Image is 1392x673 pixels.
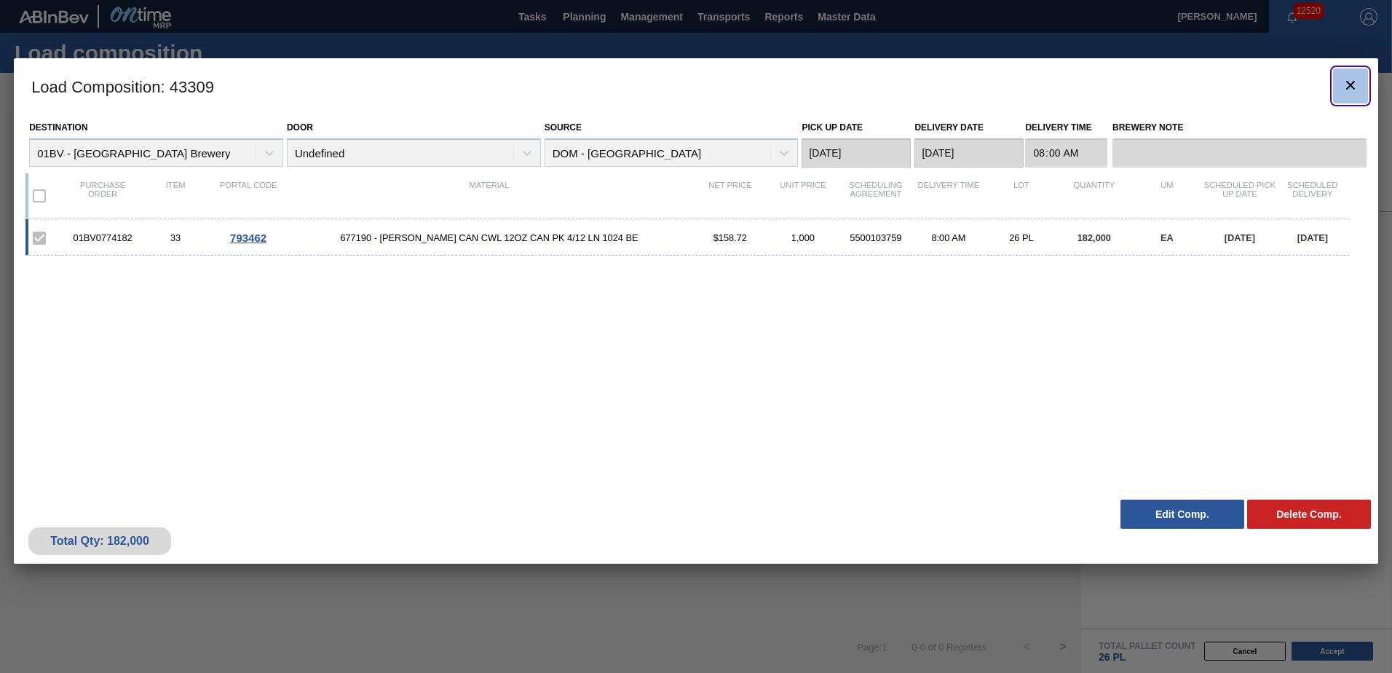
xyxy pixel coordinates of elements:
div: Material [285,181,694,211]
div: Purchase order [66,181,139,211]
label: Pick up Date [802,122,863,133]
div: Scheduled Pick up Date [1203,181,1276,211]
div: 8:00 AM [912,232,985,243]
button: Delete Comp. [1247,500,1371,529]
label: Delivery Time [1025,117,1107,138]
span: [DATE] [1225,232,1255,243]
h3: Load Composition : 43309 [14,58,1378,114]
label: Delivery Date [914,122,983,133]
div: Delivery Time [912,181,985,211]
input: mm/dd/yyyy [802,138,911,168]
label: Destination [29,122,87,133]
button: Edit Comp. [1120,500,1244,529]
div: Scheduled Delivery [1276,181,1349,211]
span: 182,000 [1077,232,1111,243]
label: Door [287,122,313,133]
div: Quantity [1058,181,1131,211]
span: 793462 [230,232,266,244]
div: Net Price [694,181,767,211]
div: 33 [139,232,212,243]
label: Brewery Note [1112,117,1367,138]
label: Source [545,122,582,133]
div: Lot [985,181,1058,211]
div: 1,000 [767,232,839,243]
div: Unit Price [767,181,839,211]
div: Portal code [212,181,285,211]
div: Go to Order [212,232,285,244]
div: $158.72 [694,232,767,243]
div: Scheduling Agreement [839,181,912,211]
span: EA [1160,232,1174,243]
div: Item [139,181,212,211]
span: [DATE] [1297,232,1328,243]
div: 5500103759 [839,232,912,243]
span: 677190 - CARR CAN CWL 12OZ CAN PK 4/12 LN 1024 BE [285,232,694,243]
div: UM [1131,181,1203,211]
div: Total Qty: 182,000 [39,535,160,548]
input: mm/dd/yyyy [914,138,1024,168]
div: 26 PL [985,232,1058,243]
div: 01BV0774182 [66,232,139,243]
